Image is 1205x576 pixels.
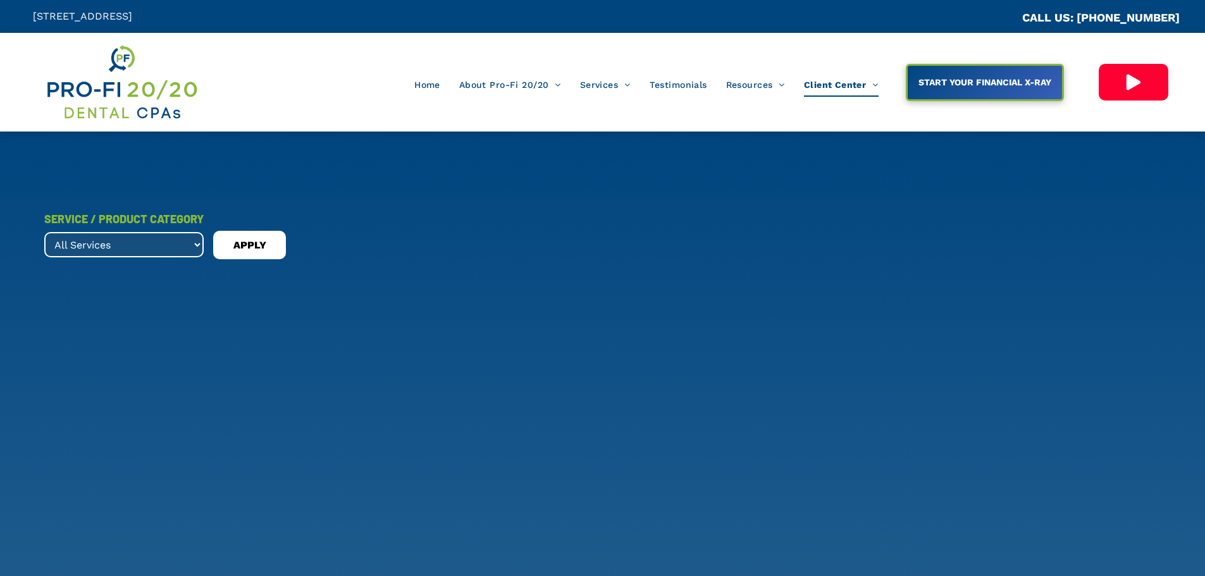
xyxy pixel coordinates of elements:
a: Testimonials [640,73,717,97]
a: START YOUR FINANCIAL X-RAY [906,64,1064,101]
span: CA::CALLC [968,12,1022,24]
a: CALL US: [PHONE_NUMBER] [1022,11,1180,24]
span: [STREET_ADDRESS] [33,10,132,22]
a: About Pro-Fi 20/20 [450,73,571,97]
a: Client Center [794,73,888,97]
a: Resources [717,73,794,97]
img: Get Dental CPA Consulting, Bookkeeping, & Bank Loans [45,42,198,122]
span: APPLY [233,235,266,255]
a: Services [571,73,640,97]
div: SERVICE / PRODUCT CATEGORY [44,207,204,230]
span: START YOUR FINANCIAL X-RAY [914,71,1056,94]
a: Home [405,73,450,97]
